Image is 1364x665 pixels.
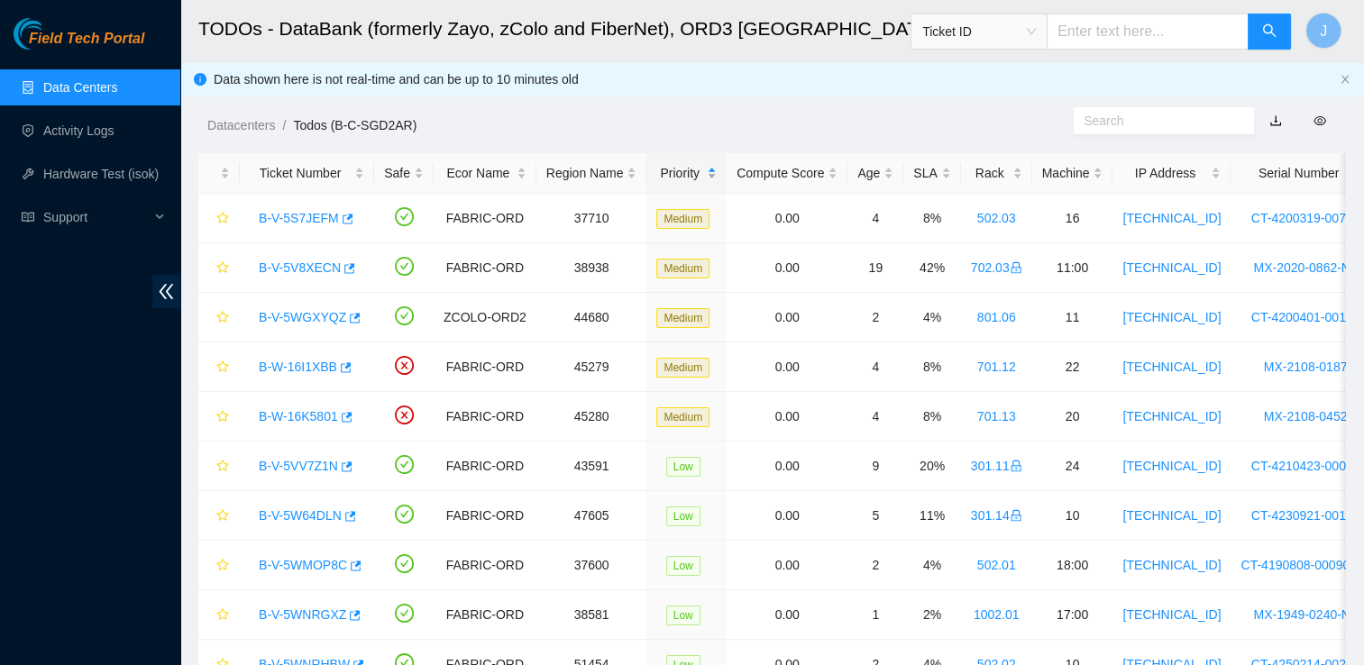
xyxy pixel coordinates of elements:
span: Medium [656,407,709,427]
button: star [208,600,230,629]
td: 0.00 [727,442,847,491]
a: [TECHNICAL_ID] [1122,360,1221,374]
span: lock [1010,460,1022,472]
button: download [1256,106,1295,135]
span: check-circle [395,455,414,474]
td: 0.00 [727,541,847,590]
button: search [1248,14,1291,50]
td: 1 [847,590,903,640]
td: 11:00 [1032,243,1113,293]
a: [TECHNICAL_ID] [1122,260,1221,275]
a: Datacenters [207,118,275,132]
td: 2% [903,590,960,640]
a: Hardware Test (isok) [43,167,159,181]
span: check-circle [395,554,414,573]
td: 11 [1032,293,1113,342]
td: 42% [903,243,960,293]
td: 19 [847,243,903,293]
td: 0.00 [727,491,847,541]
a: B-V-5V8XECN [259,260,341,275]
a: 702.03lock [971,260,1022,275]
span: check-circle [395,306,414,325]
a: B-V-5WGXYQZ [259,310,346,324]
td: 4 [847,342,903,392]
button: star [208,253,230,282]
span: star [216,410,229,424]
span: close [1340,74,1350,85]
a: B-V-5S7JEFM [259,211,339,225]
a: 1002.01 [974,607,1020,622]
a: 801.06 [977,310,1016,324]
a: B-V-5WMOP8C [259,558,347,572]
span: close-circle [395,405,414,424]
td: 20% [903,442,960,491]
span: Low [666,556,700,576]
span: Field Tech Portal [29,31,144,48]
a: B-V-5WNRGXZ [259,607,346,622]
span: check-circle [395,604,414,623]
button: star [208,402,230,431]
span: close-circle [395,356,414,375]
a: Akamai TechnologiesField Tech Portal [14,32,144,56]
a: 301.14lock [971,508,1022,523]
a: Todos (B-C-SGD2AR) [293,118,417,132]
td: FABRIC-ORD [434,392,536,442]
a: MX-1949-0240-N0 [1253,607,1357,622]
td: 45280 [536,392,647,442]
td: 0.00 [727,194,847,243]
td: 11% [903,491,960,541]
td: 16 [1032,194,1113,243]
button: star [208,501,230,530]
span: Medium [656,308,709,328]
span: star [216,608,229,623]
a: B-W-16K5801 [259,409,338,424]
a: download [1269,114,1282,128]
td: 8% [903,194,960,243]
span: eye [1314,114,1326,127]
a: MX-2108-0187 [1264,360,1348,374]
td: 4 [847,392,903,442]
button: star [208,303,230,332]
span: star [216,360,229,375]
button: J [1305,13,1341,49]
span: check-circle [395,257,414,276]
a: 701.12 [977,360,1016,374]
td: 4% [903,293,960,342]
a: [TECHNICAL_ID] [1122,310,1221,324]
td: 38938 [536,243,647,293]
td: 5 [847,491,903,541]
button: star [208,551,230,579]
a: MX-2020-0862-N0 [1253,260,1357,275]
span: Medium [656,259,709,278]
span: Low [666,506,700,526]
span: double-left [152,275,180,308]
span: lock [1010,261,1022,274]
a: MX-2108-0452 [1264,409,1348,424]
td: 2 [847,293,903,342]
a: B-V-5W64DLN [259,508,342,523]
a: [TECHNICAL_ID] [1122,409,1221,424]
td: 24 [1032,442,1113,491]
td: 4% [903,541,960,590]
a: [TECHNICAL_ID] [1122,607,1221,622]
span: read [22,211,34,223]
span: star [216,261,229,276]
a: [TECHNICAL_ID] [1122,508,1221,523]
td: FABRIC-ORD [434,243,536,293]
td: 0.00 [727,590,847,640]
span: star [216,311,229,325]
span: Low [666,457,700,477]
button: star [208,352,230,381]
td: 45279 [536,342,647,392]
td: 4 [847,194,903,243]
a: 502.01 [977,558,1016,572]
td: FABRIC-ORD [434,442,536,491]
a: 701.13 [977,409,1016,424]
td: 43591 [536,442,647,491]
button: star [208,204,230,232]
td: ZCOLO-ORD2 [434,293,536,342]
a: CT-4230921-00132 [1251,508,1360,523]
td: 0.00 [727,392,847,442]
td: FABRIC-ORD [434,194,536,243]
td: FABRIC-ORD [434,541,536,590]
